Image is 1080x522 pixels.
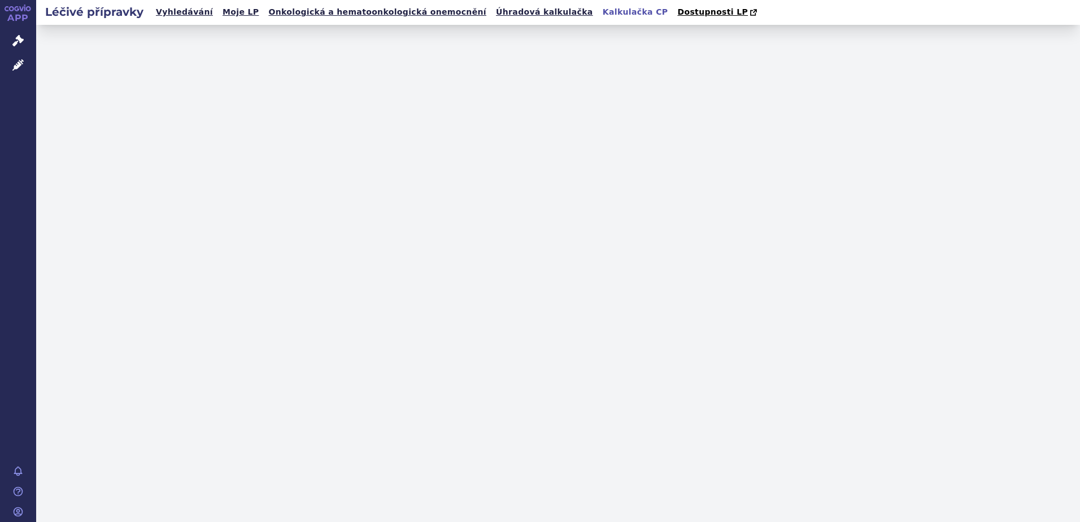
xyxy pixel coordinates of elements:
a: Vyhledávání [153,5,216,20]
span: Dostupnosti LP [677,7,748,16]
a: Moje LP [219,5,262,20]
a: Onkologická a hematoonkologická onemocnění [265,5,490,20]
a: Kalkulačka CP [599,5,672,20]
a: Úhradová kalkulačka [493,5,596,20]
h2: Léčivé přípravky [36,4,153,20]
a: Dostupnosti LP [674,5,763,20]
